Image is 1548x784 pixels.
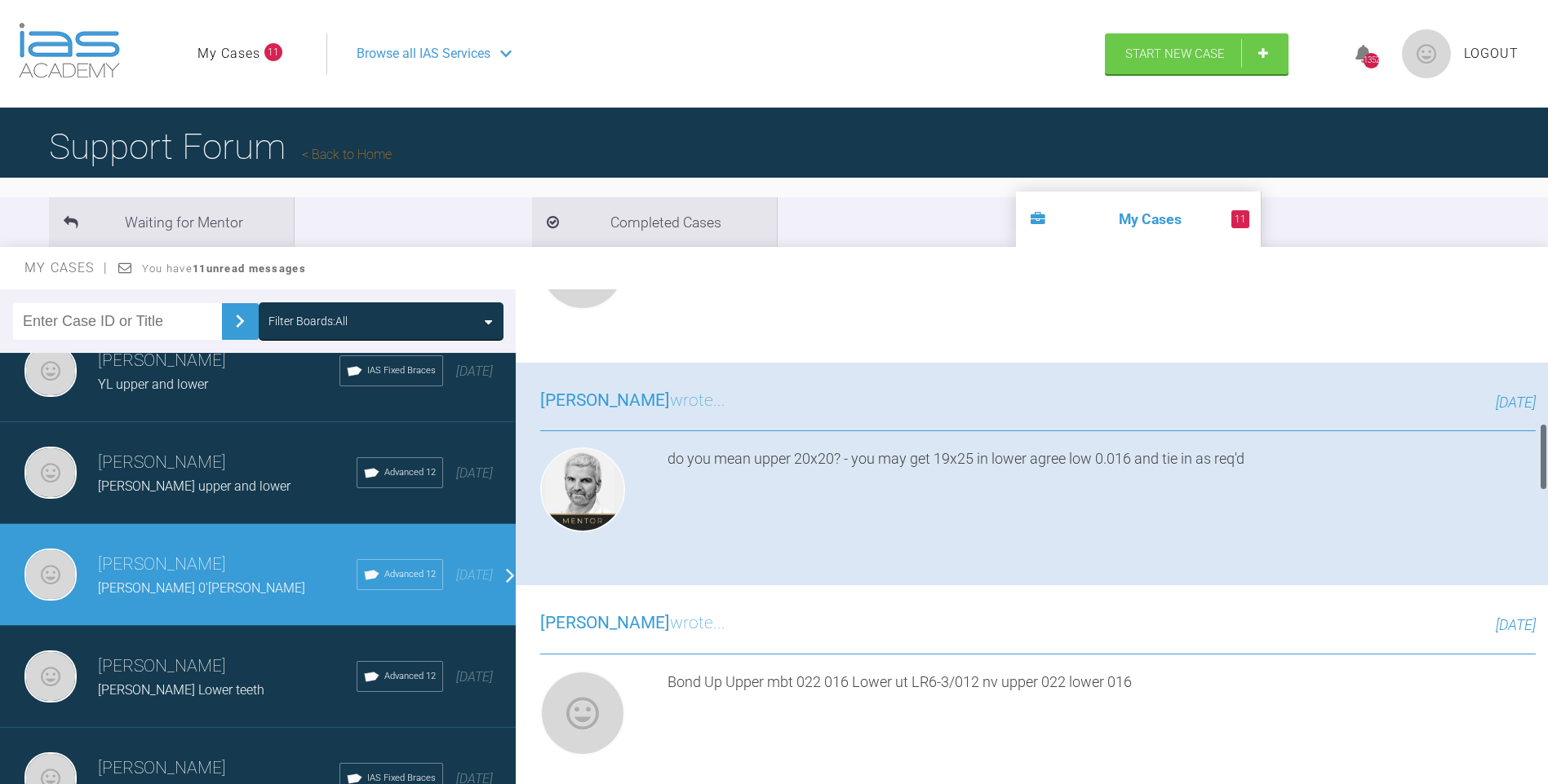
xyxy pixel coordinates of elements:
[456,567,493,583] span: [DATE]
[357,43,490,64] span: Browse all IAS Services
[384,567,436,582] span: Advanced 12
[532,197,777,247] li: Completed Cases
[540,613,670,632] span: [PERSON_NAME]
[540,390,670,410] span: [PERSON_NAME]
[98,755,339,782] h3: [PERSON_NAME]
[98,377,208,392] span: YL upper and lower
[49,118,392,175] h1: Support Forum
[98,551,357,579] h3: [PERSON_NAME]
[142,262,306,275] span: You have
[24,447,77,499] img: Neil Fearns
[456,669,493,685] span: [DATE]
[456,363,493,379] span: [DATE]
[1464,43,1519,64] a: Logout
[13,303,222,340] input: Enter Case ID or Title
[1125,46,1225,61] span: Start New Case
[456,465,493,481] span: [DATE]
[227,308,253,334] img: chevronRight.28bd32b0.svg
[540,671,625,755] img: Neil Fearns
[98,580,305,596] span: [PERSON_NAME] 0'[PERSON_NAME]
[19,23,120,78] img: logo-light.3e3ef733.png
[268,312,348,330] div: Filter Boards: All
[384,465,436,480] span: Advanced 12
[367,363,436,378] span: IAS Fixed Braces
[98,449,357,477] h3: [PERSON_NAME]
[1364,53,1379,68] div: 1352
[49,197,294,247] li: Waiting for Mentor
[302,147,392,162] a: Back to Home
[24,260,109,275] span: My Cases
[98,347,339,375] h3: [PERSON_NAME]
[98,682,264,698] span: [PERSON_NAME] Lower teeth
[98,478,291,494] span: [PERSON_NAME] upper and lower
[1496,616,1536,633] span: [DATE]
[540,610,725,637] h3: wrote...
[384,669,436,684] span: Advanced 12
[193,262,306,275] strong: 11 unread messages
[197,43,260,64] a: My Cases
[1496,394,1536,411] span: [DATE]
[668,671,1536,762] div: Bond Up Upper mbt 022 016 Lower ut LR6-3/012 nv upper 022 lower 016
[1016,192,1261,247] li: My Cases
[1231,210,1249,228] span: 11
[24,345,77,397] img: Neil Fearns
[1402,29,1451,78] img: profile.png
[264,43,282,61] span: 11
[540,387,725,415] h3: wrote...
[540,447,625,532] img: Ross Hobson
[98,653,357,680] h3: [PERSON_NAME]
[24,548,77,601] img: Neil Fearns
[24,650,77,703] img: Neil Fearns
[668,447,1536,539] div: do you mean upper 20x20? - you may get 19x25 in lower agree low 0.016 and tie in as req'd
[1105,33,1289,74] a: Start New Case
